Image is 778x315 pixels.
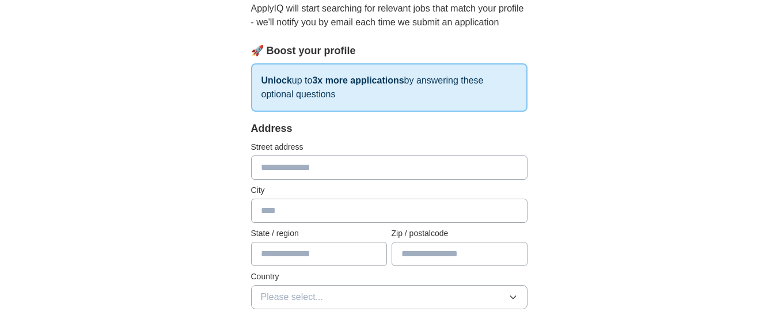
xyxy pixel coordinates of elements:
p: ApplyIQ will start searching for relevant jobs that match your profile - we'll notify you by emai... [251,2,527,29]
div: 🚀 Boost your profile [251,43,527,59]
button: Please select... [251,285,527,309]
div: Address [251,121,527,136]
label: State / region [251,227,387,240]
p: up to by answering these optional questions [251,63,527,112]
strong: 3x more applications [312,75,404,85]
label: City [251,184,527,196]
span: Please select... [261,290,324,304]
strong: Unlock [261,75,292,85]
label: Zip / postalcode [392,227,527,240]
label: Street address [251,141,527,153]
label: Country [251,271,527,283]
